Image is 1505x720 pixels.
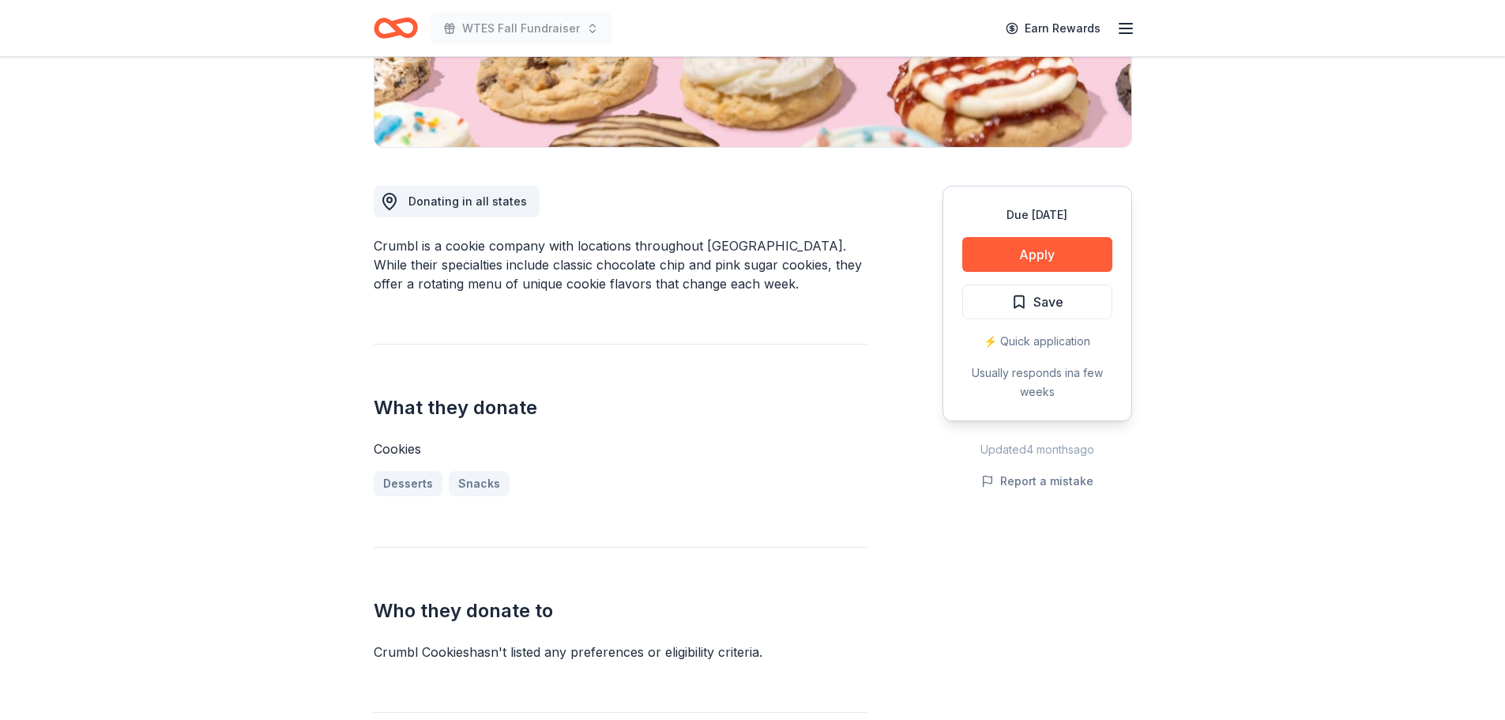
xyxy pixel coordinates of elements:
button: Apply [962,237,1112,272]
div: Updated 4 months ago [943,440,1132,459]
div: Due [DATE] [962,205,1112,224]
button: Report a mistake [981,472,1093,491]
a: Earn Rewards [996,14,1110,43]
a: Desserts [374,471,442,496]
h2: What they donate [374,395,867,420]
span: Donating in all states [408,194,527,208]
div: Usually responds in a few weeks [962,364,1112,401]
div: Crumbl Cookies hasn ' t listed any preferences or eligibility criteria. [374,643,867,662]
div: Crumbl is a cookie company with locations throughout [GEOGRAPHIC_DATA]. While their specialties i... [374,236,867,293]
span: Save [1033,292,1063,312]
button: Save [962,285,1112,319]
a: Snacks [449,471,510,496]
span: WTES Fall Fundraiser [462,19,580,38]
a: Home [374,9,418,47]
div: ⚡️ Quick application [962,332,1112,351]
div: Cookies [374,439,867,458]
h2: Who they donate to [374,598,867,624]
button: WTES Fall Fundraiser [431,13,611,44]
